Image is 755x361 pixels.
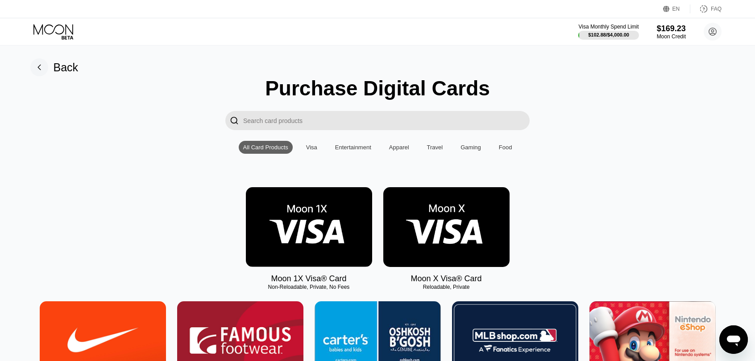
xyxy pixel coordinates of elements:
[711,6,722,12] div: FAQ
[494,141,517,154] div: Food
[389,144,409,151] div: Apparel
[306,144,317,151] div: Visa
[335,144,371,151] div: Entertainment
[243,111,530,130] input: Search card products
[690,4,722,13] div: FAQ
[423,141,448,154] div: Travel
[30,58,79,76] div: Back
[460,144,481,151] div: Gaming
[239,141,293,154] div: All Card Products
[54,61,79,74] div: Back
[230,115,239,126] div: 
[265,76,490,100] div: Purchase Digital Cards
[663,4,690,13] div: EN
[243,144,288,151] div: All Card Products
[588,32,629,37] div: $102.88 / $4,000.00
[578,24,639,30] div: Visa Monthly Spend Limit
[499,144,512,151] div: Food
[225,111,243,130] div: 
[246,284,372,290] div: Non-Reloadable, Private, No Fees
[271,274,346,283] div: Moon 1X Visa® Card
[385,141,414,154] div: Apparel
[456,141,485,154] div: Gaming
[383,284,510,290] div: Reloadable, Private
[657,33,686,40] div: Moon Credit
[411,274,481,283] div: Moon X Visa® Card
[427,144,443,151] div: Travel
[657,24,686,40] div: $169.23Moon Credit
[331,141,376,154] div: Entertainment
[578,24,639,40] div: Visa Monthly Spend Limit$102.88/$4,000.00
[672,6,680,12] div: EN
[657,24,686,33] div: $169.23
[302,141,322,154] div: Visa
[719,325,748,354] iframe: לחצן לפתיחת חלון הודעות הטקסט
